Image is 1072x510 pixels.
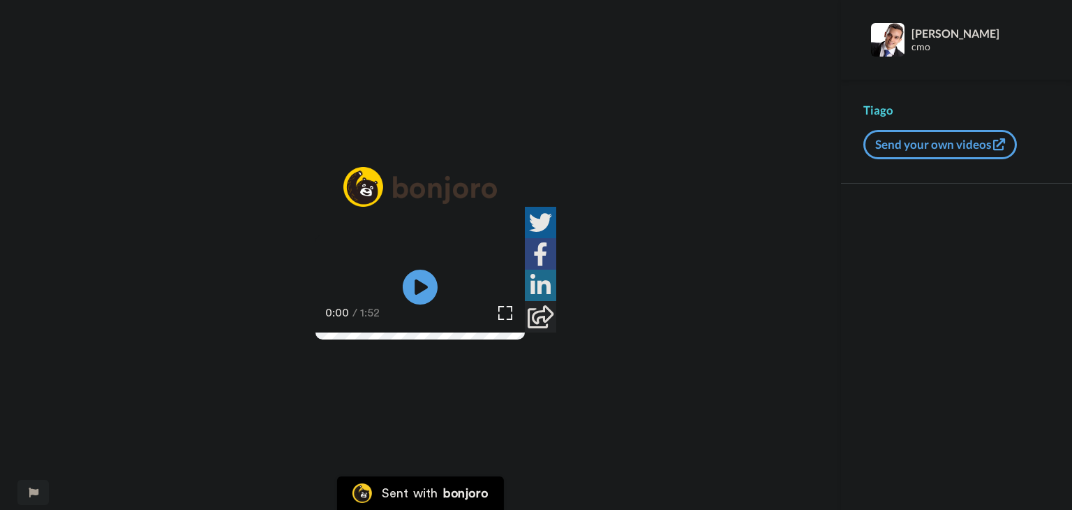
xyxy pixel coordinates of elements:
[337,476,503,510] a: Bonjoro LogoSent withbonjoro
[325,305,350,321] span: 0:00
[443,487,488,500] div: bonjoro
[863,130,1017,159] button: Send your own videos
[911,27,1049,40] div: [PERSON_NAME]
[498,306,512,320] img: Full screen
[911,41,1049,53] div: cmo
[343,167,497,207] img: logo_full.png
[871,23,904,57] img: Profile Image
[360,305,385,321] span: 1:52
[382,487,438,500] div: Sent with
[352,483,372,503] img: Bonjoro Logo
[863,102,1050,119] div: Tiago
[352,305,357,321] span: /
